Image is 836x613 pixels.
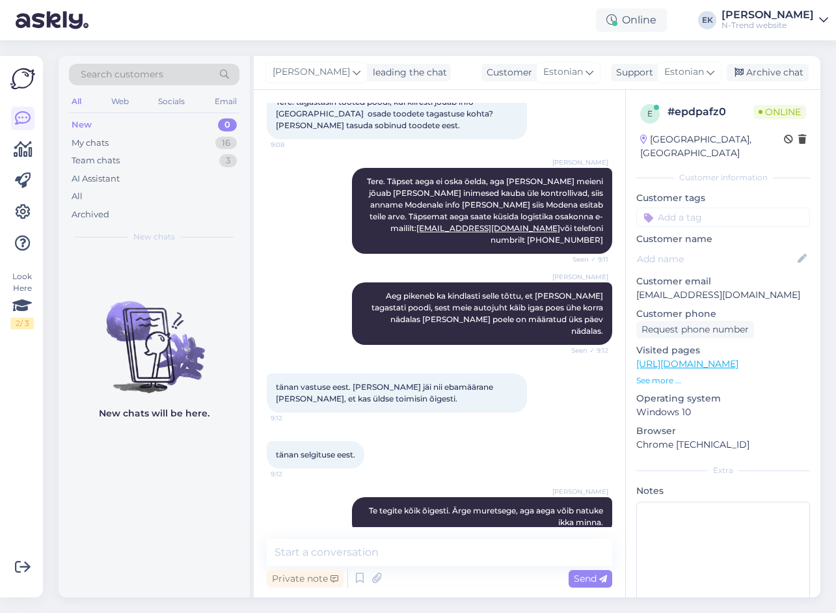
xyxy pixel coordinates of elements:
[371,291,605,336] span: Aeg pikeneb ka kindlasti selle tõttu, et [PERSON_NAME] tagastati poodi, sest meie autojuht käib i...
[72,137,109,150] div: My chats
[212,93,239,110] div: Email
[560,346,608,355] span: Seen ✓ 9:12
[552,272,608,282] span: [PERSON_NAME]
[416,223,560,233] a: [EMAIL_ADDRESS][DOMAIN_NAME]
[640,133,784,160] div: [GEOGRAPHIC_DATA], [GEOGRAPHIC_DATA]
[721,10,828,31] a: [PERSON_NAME]N-Trend website
[636,405,810,419] p: Windows 10
[753,105,806,119] span: Online
[10,318,34,329] div: 2 / 3
[276,450,355,459] span: tänan selgituse eest.
[552,157,608,167] span: [PERSON_NAME]
[721,20,814,31] div: N-Trend website
[636,288,810,302] p: [EMAIL_ADDRESS][DOMAIN_NAME]
[99,407,209,420] p: New chats will be here.
[636,465,810,476] div: Extra
[72,172,120,185] div: AI Assistant
[72,208,109,221] div: Archived
[271,413,319,423] span: 9:12
[271,469,319,479] span: 9:12
[155,93,187,110] div: Socials
[72,190,83,203] div: All
[611,66,653,79] div: Support
[636,358,738,370] a: [URL][DOMAIN_NAME]
[636,375,810,387] p: See more ...
[636,424,810,438] p: Browser
[636,172,810,184] div: Customer information
[218,118,237,131] div: 0
[369,506,605,527] span: Te tegite kõik õigesti. Ärge muretsege, aga aega võib natuke ikka minna.
[72,118,92,131] div: New
[69,93,84,110] div: All
[636,344,810,357] p: Visited pages
[574,573,607,584] span: Send
[560,254,608,264] span: Seen ✓ 9:11
[10,271,34,329] div: Look Here
[109,93,131,110] div: Web
[647,109,653,118] span: e
[636,208,810,227] input: Add a tag
[636,275,810,288] p: Customer email
[276,382,495,403] span: tänan vastuse eest. [PERSON_NAME] jäi nii ebamäärane [PERSON_NAME], et kas üldse toimisin õigesti.
[636,392,810,405] p: Operating system
[276,97,495,130] span: Tere! tagastasin tooted poodi, kui kiiresti jõuab info [GEOGRAPHIC_DATA] osade toodete tagastuse ...
[721,10,814,20] div: [PERSON_NAME]
[273,65,350,79] span: [PERSON_NAME]
[596,8,667,32] div: Online
[636,191,810,205] p: Customer tags
[636,307,810,321] p: Customer phone
[271,140,319,150] span: 9:08
[636,321,754,338] div: Request phone number
[667,104,753,120] div: # epdpafz0
[133,231,175,243] span: New chats
[543,65,583,79] span: Estonian
[368,66,447,79] div: leading the chat
[367,176,605,245] span: Tere. Täpset aega ei oska öelda, aga [PERSON_NAME] meieni jõuab [PERSON_NAME] inimesed kauba üle ...
[636,232,810,246] p: Customer name
[552,487,608,497] span: [PERSON_NAME]
[219,154,237,167] div: 3
[81,68,163,81] span: Search customers
[481,66,532,79] div: Customer
[267,570,344,588] div: Private note
[72,154,120,167] div: Team chats
[698,11,716,29] div: EK
[636,438,810,452] p: Chrome [TECHNICAL_ID]
[664,65,704,79] span: Estonian
[637,252,795,266] input: Add name
[10,66,35,91] img: Askly Logo
[59,278,250,395] img: No chats
[636,484,810,498] p: Notes
[215,137,237,150] div: 16
[727,64,809,81] div: Archive chat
